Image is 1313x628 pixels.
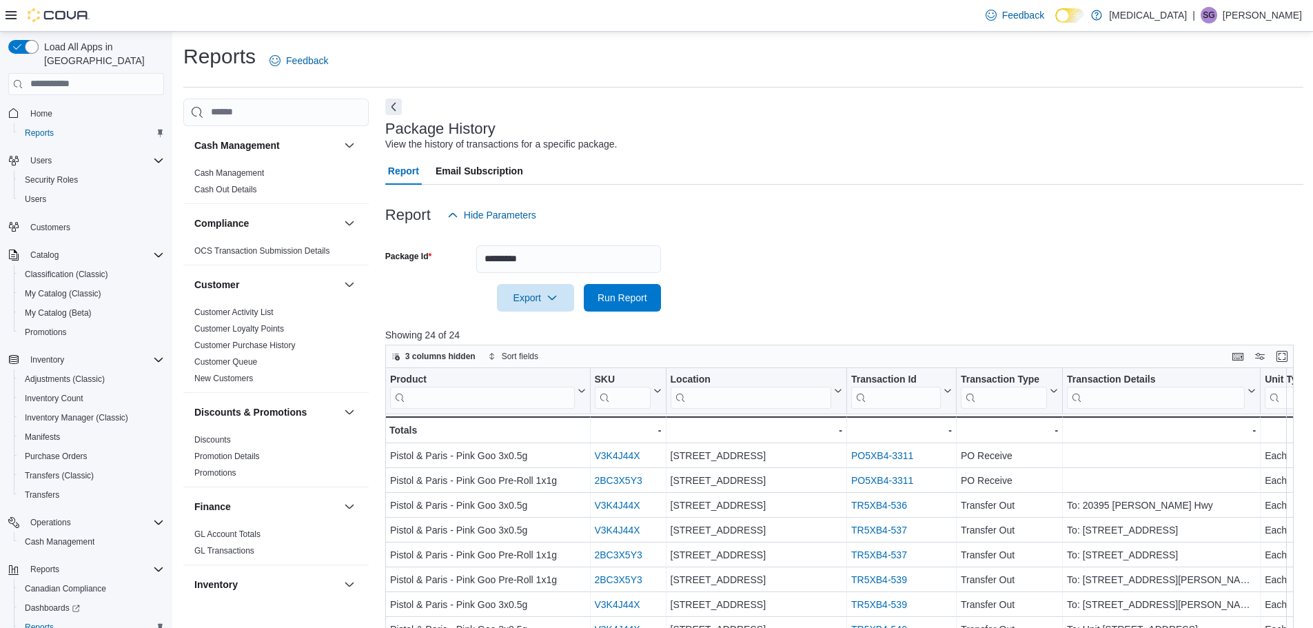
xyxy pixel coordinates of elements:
span: Email Subscription [436,157,523,185]
span: Customer Activity List [194,307,274,318]
span: Canadian Compliance [19,580,164,597]
div: [STREET_ADDRESS] [670,472,842,489]
h3: Customer [194,278,239,292]
span: Inventory Count [19,390,164,407]
button: Users [3,151,170,170]
p: Showing 24 of 24 [385,328,1303,342]
div: Location [670,373,831,386]
button: Transaction Details [1067,373,1256,408]
span: Cash Out Details [194,184,257,195]
div: Totals [389,422,586,438]
button: Discounts & Promotions [341,404,358,421]
a: Canadian Compliance [19,580,112,597]
div: View the history of transactions for a specific package. [385,137,618,152]
button: Inventory Count [14,389,170,408]
a: My Catalog (Classic) [19,285,107,302]
a: GL Transactions [194,546,254,556]
a: New Customers [194,374,253,383]
span: Reports [19,125,164,141]
div: Pistol & Paris - Pink Goo Pre-Roll 1x1g [390,547,586,563]
span: Cash Management [19,534,164,550]
p: [MEDICAL_DATA] [1109,7,1187,23]
button: Cash Management [194,139,338,152]
span: Dashboards [19,600,164,616]
div: PO Receive [961,472,1058,489]
button: Adjustments (Classic) [14,369,170,389]
a: Customer Purchase History [194,341,296,350]
button: Location [670,373,842,408]
a: Feedback [264,47,334,74]
span: My Catalog (Beta) [25,307,92,318]
a: Classification (Classic) [19,266,114,283]
button: Transfers (Classic) [14,466,170,485]
a: Dashboards [14,598,170,618]
span: Inventory [25,352,164,368]
a: GL Account Totals [194,529,261,539]
span: Cash Management [194,168,264,179]
button: Cash Management [341,137,358,154]
a: Manifests [19,429,65,445]
span: Customer Loyalty Points [194,323,284,334]
button: Next [385,99,402,115]
div: Transfer Out [961,596,1058,613]
span: Home [30,108,52,119]
span: Home [25,105,164,122]
span: Classification (Classic) [25,269,108,280]
button: Promotions [14,323,170,342]
span: Operations [25,514,164,531]
button: Reports [25,561,65,578]
button: Purchase Orders [14,447,170,466]
span: Feedback [286,54,328,68]
a: 2BC3X5Y3 [594,549,642,560]
div: Transfer Out [961,497,1058,514]
button: Inventory Manager (Classic) [14,408,170,427]
div: Discounts & Promotions [183,432,369,487]
div: SKU URL [594,373,650,408]
div: Location [670,373,831,408]
div: Customer [183,304,369,392]
div: Compliance [183,243,369,265]
button: Inventory [25,352,70,368]
a: Promotions [19,324,72,341]
button: Canadian Compliance [14,579,170,598]
a: PO5XB4-3311 [851,475,913,486]
a: Customer Queue [194,357,257,367]
div: [STREET_ADDRESS] [670,547,842,563]
button: Cash Management [14,532,170,551]
a: Cash Out Details [194,185,257,194]
div: Transaction Details [1067,373,1245,386]
a: Cash Management [19,534,100,550]
span: Security Roles [19,172,164,188]
span: Load All Apps in [GEOGRAPHIC_DATA] [39,40,164,68]
span: Users [25,194,46,205]
a: Home [25,105,58,122]
span: My Catalog (Classic) [19,285,164,302]
a: Customer Activity List [194,307,274,317]
div: [STREET_ADDRESS] [670,596,842,613]
a: V3K4J44X [594,450,640,461]
span: Transfers [19,487,164,503]
span: Promotion Details [194,451,260,462]
div: To: [STREET_ADDRESS] [1067,522,1256,538]
a: V3K4J44X [594,500,640,511]
span: Inventory Manager (Classic) [25,412,128,423]
span: Customers [30,222,70,233]
h3: Package History [385,121,496,137]
div: Pistol & Paris - Pink Goo 3x0.5g [390,596,586,613]
div: Transaction Id URL [851,373,941,408]
span: Run Report [598,291,647,305]
a: Customers [25,219,76,236]
span: Users [25,152,164,169]
div: To: [STREET_ADDRESS][PERSON_NAME] [1067,571,1256,588]
span: Classification (Classic) [19,266,164,283]
span: Users [30,155,52,166]
span: Transfers (Classic) [25,470,94,481]
button: Compliance [194,216,338,230]
a: Adjustments (Classic) [19,371,110,387]
div: PO Receive [961,447,1058,464]
div: Pistol & Paris - Pink Goo 3x0.5g [390,497,586,514]
span: Dashboards [25,602,80,614]
button: Display options [1252,348,1268,365]
button: Export [497,284,574,312]
a: My Catalog (Beta) [19,305,97,321]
